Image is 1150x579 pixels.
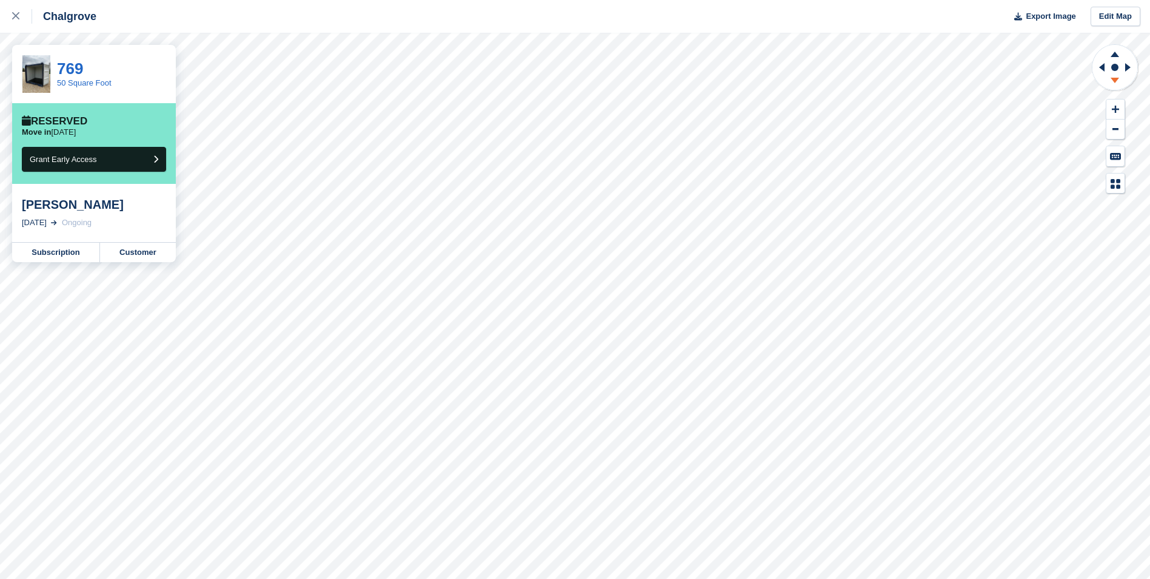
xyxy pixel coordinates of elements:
[1026,10,1075,22] span: Export Image
[30,155,97,164] span: Grant Early Access
[12,243,100,262] a: Subscription
[57,78,112,87] a: 50 Square Foot
[22,197,166,212] div: [PERSON_NAME]
[1106,120,1125,140] button: Zoom Out
[32,9,96,24] div: Chalgrove
[1007,7,1076,27] button: Export Image
[1106,146,1125,166] button: Keyboard Shortcuts
[22,55,50,92] img: IMG_3782.jpg
[22,127,51,137] span: Move in
[57,59,83,78] a: 769
[62,217,92,229] div: Ongoing
[22,115,87,127] div: Reserved
[22,147,166,172] button: Grant Early Access
[100,243,176,262] a: Customer
[51,220,57,225] img: arrow-right-light-icn-cde0832a797a2874e46488d9cf13f60e5c3a73dbe684e267c42b8395dfbc2abf.svg
[1106,100,1125,120] button: Zoom In
[22,127,76,137] p: [DATE]
[22,217,47,229] div: [DATE]
[1106,174,1125,194] button: Map Legend
[1091,7,1140,27] a: Edit Map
